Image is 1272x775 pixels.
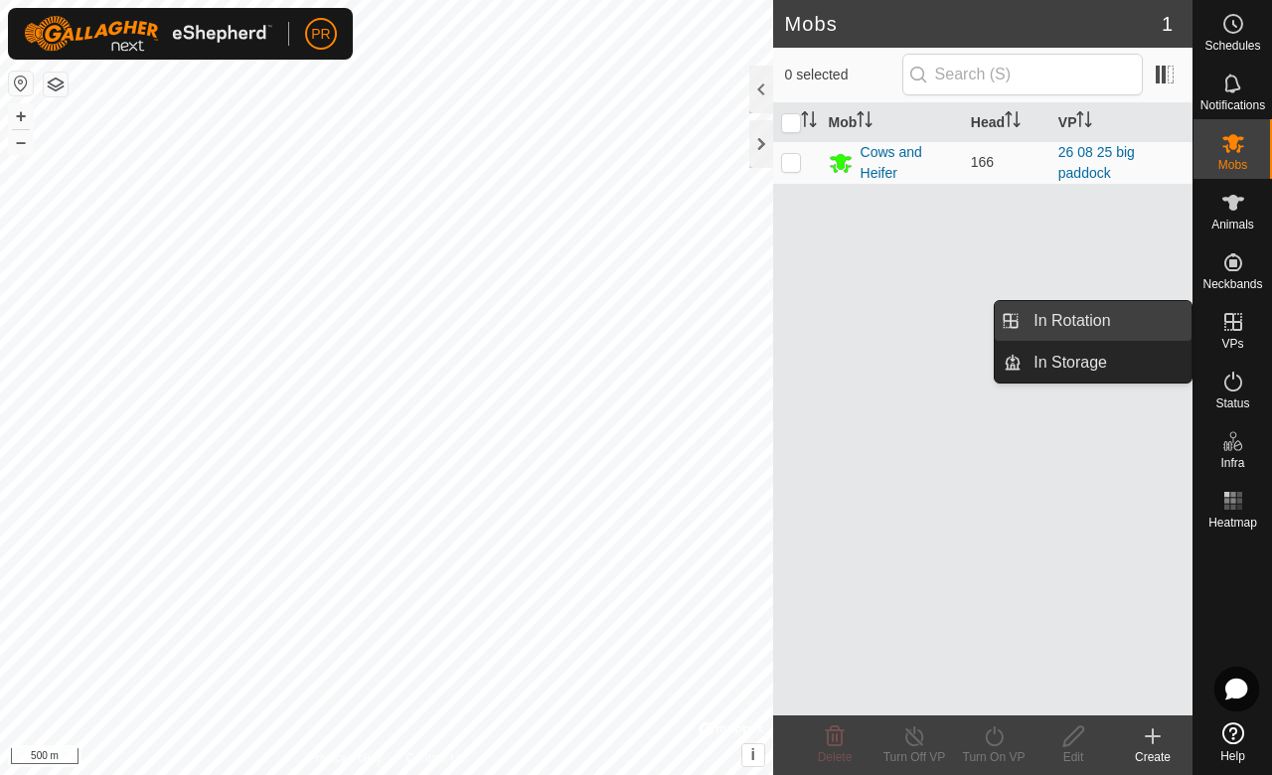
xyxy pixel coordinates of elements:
span: Neckbands [1202,278,1262,290]
div: Edit [1033,748,1113,766]
p-sorticon: Activate to sort [857,114,873,130]
a: In Rotation [1022,301,1192,341]
h2: Mobs [785,12,1162,36]
a: Privacy Policy [308,749,383,767]
span: Help [1220,750,1245,762]
th: Mob [821,103,963,142]
button: i [742,744,764,766]
button: Map Layers [44,73,68,96]
span: In Storage [1033,351,1107,375]
span: Status [1215,397,1249,409]
button: – [9,130,33,154]
span: Schedules [1204,40,1260,52]
button: Reset Map [9,72,33,95]
a: Help [1193,714,1272,770]
div: Turn On VP [954,748,1033,766]
span: PR [311,24,330,45]
span: 0 selected [785,65,902,85]
span: i [750,746,754,763]
p-sorticon: Activate to sort [1005,114,1021,130]
span: Mobs [1218,159,1247,171]
a: 26 08 25 big paddock [1058,144,1135,181]
th: VP [1050,103,1192,142]
div: Cows and Heifer [861,142,955,184]
button: + [9,104,33,128]
span: 166 [971,154,994,170]
span: In Rotation [1033,309,1110,333]
div: Turn Off VP [874,748,954,766]
span: Animals [1211,219,1254,231]
span: Notifications [1200,99,1265,111]
span: VPs [1221,338,1243,350]
div: Create [1113,748,1192,766]
img: Gallagher Logo [24,16,272,52]
p-sorticon: Activate to sort [801,114,817,130]
th: Head [963,103,1050,142]
span: Heatmap [1208,517,1257,529]
span: 1 [1162,9,1173,39]
span: Delete [818,750,853,764]
input: Search (S) [902,54,1143,95]
li: In Storage [995,343,1192,383]
li: In Rotation [995,301,1192,341]
span: Infra [1220,457,1244,469]
p-sorticon: Activate to sort [1076,114,1092,130]
a: Contact Us [405,749,464,767]
a: In Storage [1022,343,1192,383]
